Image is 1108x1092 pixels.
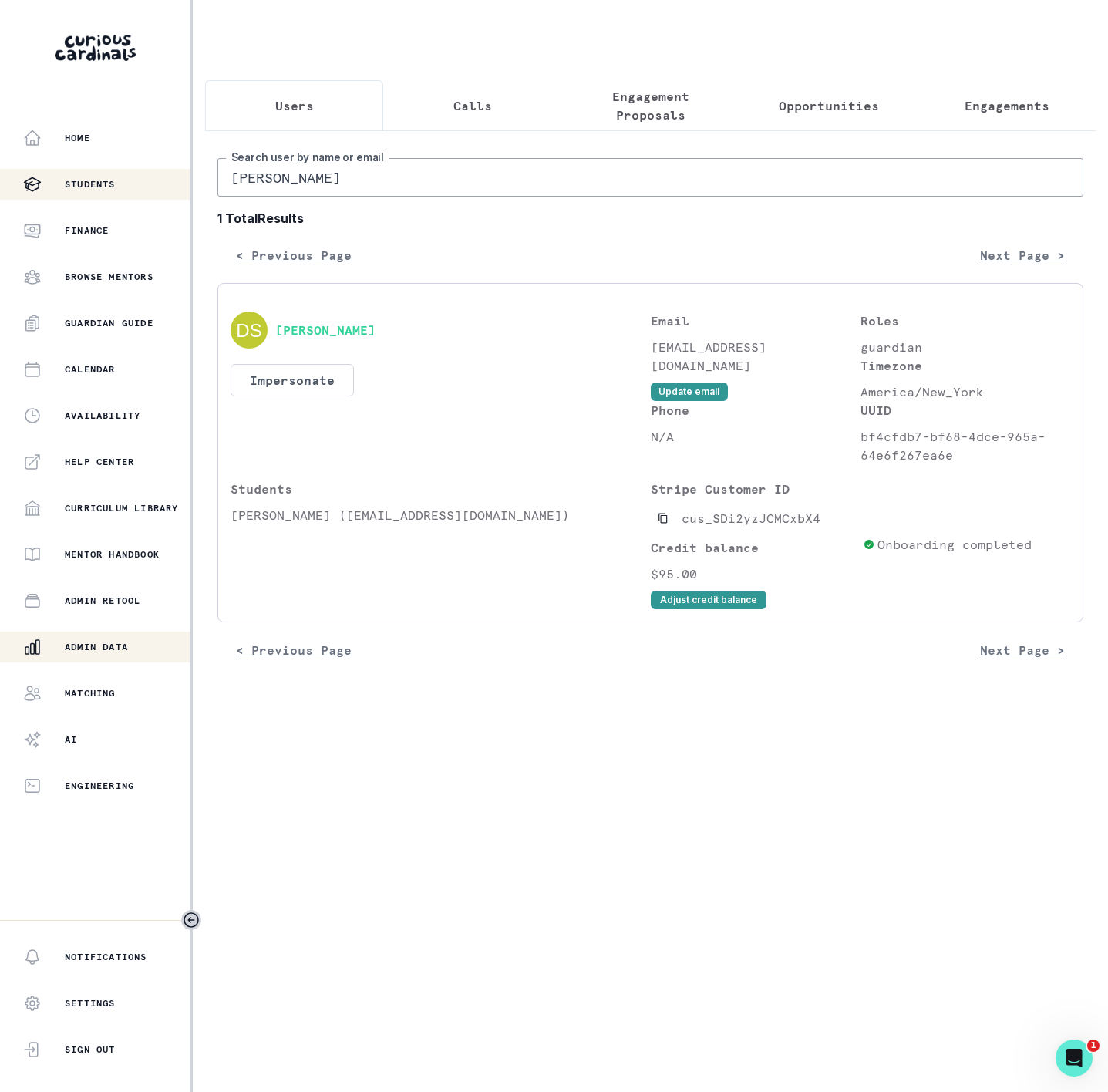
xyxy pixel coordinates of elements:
iframe: Intercom live chat [1056,1040,1093,1077]
p: cus_SDi2yzJCMCxbX4 [682,509,820,527]
p: Onboarding completed [877,535,1032,554]
p: $95.00 [651,565,857,583]
p: AI [65,733,77,746]
p: Students [231,480,651,498]
p: Timezone [860,356,1070,375]
button: Update email [651,383,728,401]
p: Matching [65,687,116,699]
p: Engagements [965,96,1049,115]
p: Curriculum Library [65,502,179,514]
p: America/New_York [860,383,1070,401]
p: Guardian Guide [65,317,153,329]
p: Calls [453,96,492,115]
p: Opportunities [779,96,879,115]
p: Roles [860,312,1070,330]
p: Email [651,312,860,330]
p: Engineering [65,780,134,792]
p: [PERSON_NAME] ([EMAIL_ADDRESS][DOMAIN_NAME]) [231,506,651,524]
p: Help Center [65,456,134,468]
p: [EMAIL_ADDRESS][DOMAIN_NAME] [651,338,860,375]
p: Engagement Proposals [574,87,726,124]
button: Next Page > [962,240,1083,271]
p: Credit balance [651,538,857,557]
p: Settings [65,997,116,1009]
p: Browse Mentors [65,271,153,283]
p: Stripe Customer ID [651,480,857,498]
p: Admin Data [65,641,128,653]
p: Admin Retool [65,595,140,607]
button: Adjust credit balance [651,591,766,609]
p: Students [65,178,116,190]
p: Sign Out [65,1043,116,1056]
p: Calendar [65,363,116,376]
img: Curious Cardinals Logo [55,35,136,61]
button: [PERSON_NAME] [275,322,376,338]
p: Home [65,132,90,144]
p: UUID [860,401,1070,420]
b: 1 Total Results [217,209,1083,228]
button: Impersonate [231,364,354,396]
p: bf4cfdb7-bf68-4dce-965a-64e6f267ea6e [860,427,1070,464]
img: svg [231,312,268,349]
p: Mentor Handbook [65,548,160,561]
p: Notifications [65,951,147,963]
span: 1 [1087,1040,1100,1052]
p: N/A [651,427,860,446]
p: Availability [65,410,140,422]
button: Toggle sidebar [181,910,201,930]
p: guardian [860,338,1070,356]
button: Next Page > [962,635,1083,666]
button: < Previous Page [217,240,370,271]
p: Phone [651,401,860,420]
button: < Previous Page [217,635,370,666]
p: Finance [65,224,109,237]
p: Users [275,96,314,115]
button: Copied to clipboard [651,506,675,531]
